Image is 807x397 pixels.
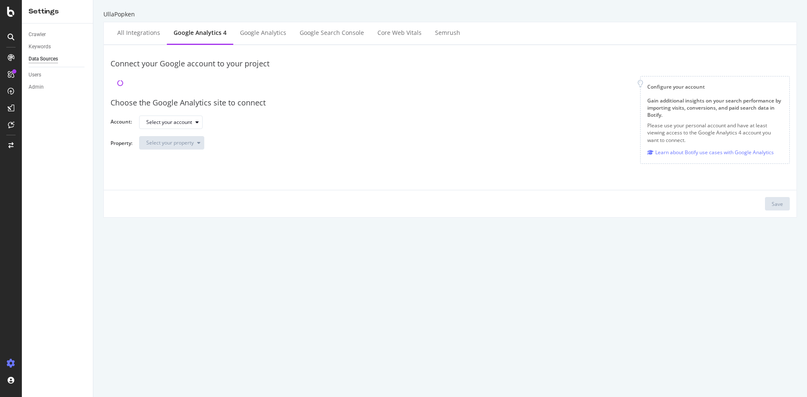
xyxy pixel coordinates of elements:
a: Data Sources [29,55,87,63]
div: Semrush [435,29,460,37]
div: Select your property [146,140,194,145]
button: Select your account [139,116,203,129]
div: Connect your Google account to your project [111,58,790,69]
div: Keywords [29,42,51,51]
div: Google Analytics 4 [174,29,227,37]
div: Google Analytics [240,29,286,37]
div: Settings [29,7,86,16]
div: Select your account [146,120,192,125]
p: Please use your personal account and have at least viewing access to the Google Analytics 4 accou... [647,122,783,143]
div: Gain additional insights on your search performance by importing visits, conversions, and paid se... [647,97,783,118]
a: Keywords [29,42,87,51]
div: Save [772,200,783,208]
div: Core Web Vitals [377,29,422,37]
button: Save [765,197,790,210]
div: Data Sources [29,55,58,63]
div: loading [117,80,123,86]
div: Configure your account [647,83,783,90]
label: Account: [111,118,132,127]
div: Choose the Google Analytics site to connect [111,97,790,108]
div: Users [29,71,41,79]
div: Admin [29,83,44,92]
div: Google Search Console [300,29,364,37]
a: Crawler [29,30,87,39]
label: Property: [111,139,132,154]
button: Select your property [139,136,204,150]
div: All integrations [117,29,160,37]
a: Learn about Botify use cases with Google Analytics [647,148,774,157]
a: Admin [29,83,87,92]
div: Crawler [29,30,46,39]
div: UllaPopken [103,10,797,18]
a: Users [29,71,87,79]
